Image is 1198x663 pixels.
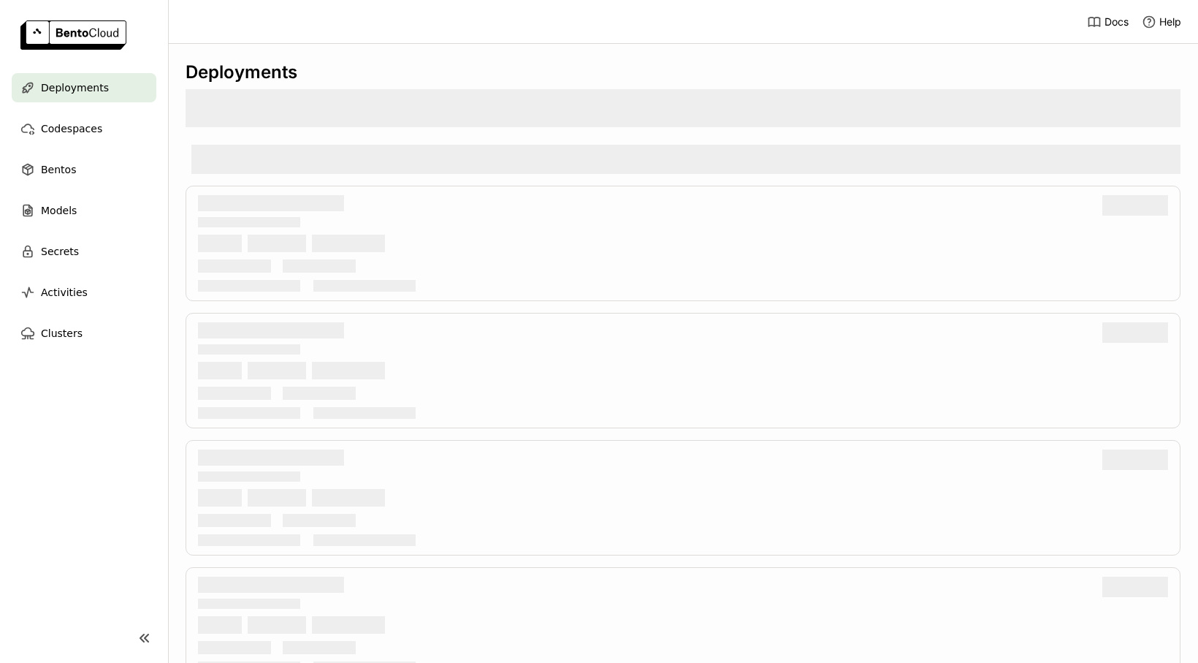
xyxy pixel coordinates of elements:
[186,61,1180,83] div: Deployments
[12,196,156,225] a: Models
[12,278,156,307] a: Activities
[41,161,76,178] span: Bentos
[12,237,156,266] a: Secrets
[12,319,156,348] a: Clusters
[41,79,109,96] span: Deployments
[41,284,88,301] span: Activities
[1142,15,1181,29] div: Help
[41,120,102,137] span: Codespaces
[1159,15,1181,29] span: Help
[41,202,77,219] span: Models
[41,325,83,342] span: Clusters
[20,20,126,50] img: logo
[41,243,79,260] span: Secrets
[1104,15,1129,29] span: Docs
[1087,15,1129,29] a: Docs
[12,155,156,184] a: Bentos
